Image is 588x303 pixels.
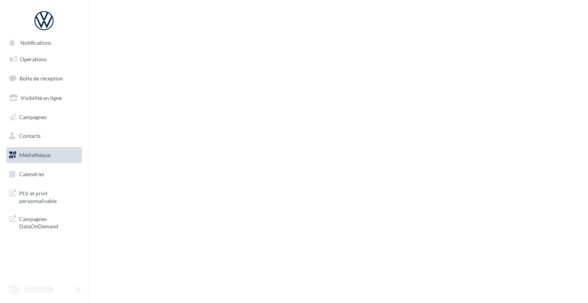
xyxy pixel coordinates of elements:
[5,70,83,87] a: Boîte de réception
[5,185,83,208] a: PLV et print personnalisable
[5,211,83,233] a: Campagnes DataOnDemand
[21,95,62,101] span: Visibilité en ligne
[5,166,83,182] a: Calendrier
[20,40,51,46] span: Notifications
[5,51,83,67] a: Opérations
[19,188,79,205] span: PLV et print personnalisable
[20,75,63,82] span: Boîte de réception
[5,109,83,125] a: Campagnes
[19,214,79,230] span: Campagnes DataOnDemand
[20,56,47,62] span: Opérations
[5,128,83,144] a: Contacts
[19,171,45,177] span: Calendrier
[5,147,83,163] a: Médiathèque
[5,90,83,106] a: Visibilité en ligne
[19,133,41,139] span: Contacts
[19,113,47,120] span: Campagnes
[19,152,51,158] span: Médiathèque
